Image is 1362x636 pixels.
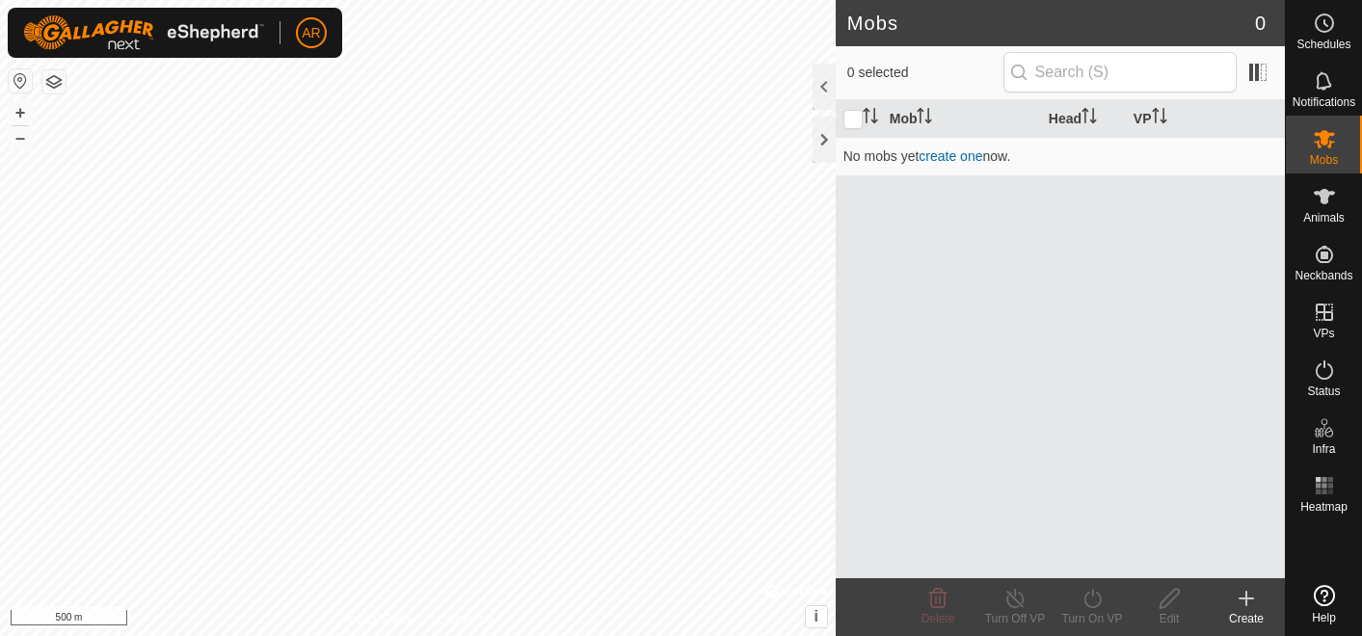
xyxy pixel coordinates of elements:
span: Neckbands [1295,270,1352,281]
p-sorticon: Activate to sort [917,111,932,126]
div: Create [1208,610,1285,627]
p-sorticon: Activate to sort [863,111,878,126]
th: Head [1041,100,1126,138]
input: Search (S) [1003,52,1237,93]
button: Reset Map [9,69,32,93]
div: Turn Off VP [976,610,1054,627]
button: + [9,101,32,124]
span: Heatmap [1300,501,1348,513]
button: Map Layers [42,70,66,93]
a: Contact Us [437,611,494,628]
span: VPs [1313,328,1334,339]
p-sorticon: Activate to sort [1082,111,1097,126]
div: Turn On VP [1054,610,1131,627]
a: Help [1286,577,1362,631]
span: Notifications [1293,96,1355,108]
p-sorticon: Activate to sort [1152,111,1167,126]
a: Privacy Policy [341,611,414,628]
div: Edit [1131,610,1208,627]
span: AR [302,23,320,43]
h2: Mobs [847,12,1255,35]
span: i [814,608,817,624]
span: 0 selected [847,63,1003,83]
span: Help [1312,612,1336,623]
span: Delete [921,612,955,625]
span: Infra [1312,443,1335,455]
td: No mobs yet now. [836,137,1285,175]
img: Gallagher Logo [23,15,264,50]
span: Animals [1303,212,1345,224]
span: Mobs [1310,154,1338,166]
th: Mob [882,100,1041,138]
button: i [806,606,827,627]
span: Schedules [1296,39,1350,50]
th: VP [1126,100,1285,138]
span: 0 [1255,9,1266,38]
button: – [9,126,32,149]
a: create one [919,148,982,164]
span: Status [1307,385,1340,397]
